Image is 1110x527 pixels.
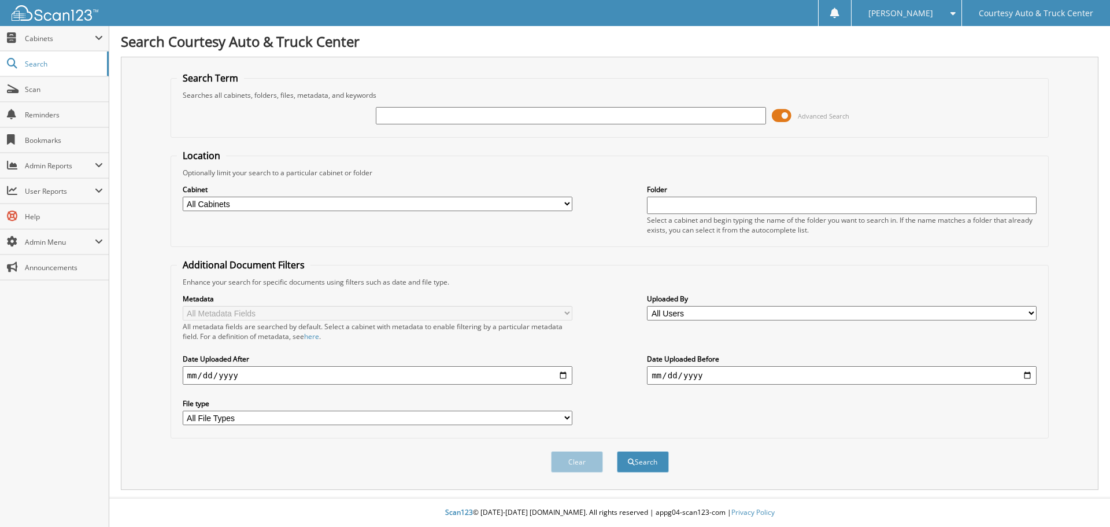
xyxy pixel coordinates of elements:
[25,212,103,222] span: Help
[647,185,1037,194] label: Folder
[12,5,98,21] img: scan123-logo-white.svg
[177,149,226,162] legend: Location
[731,507,775,517] a: Privacy Policy
[177,90,1043,100] div: Searches all cabinets, folders, files, metadata, and keywords
[25,135,103,145] span: Bookmarks
[25,161,95,171] span: Admin Reports
[183,185,572,194] label: Cabinet
[25,263,103,272] span: Announcements
[177,168,1043,178] div: Optionally limit your search to a particular cabinet or folder
[25,110,103,120] span: Reminders
[25,186,95,196] span: User Reports
[25,84,103,94] span: Scan
[183,294,572,304] label: Metadata
[177,72,244,84] legend: Search Term
[25,237,95,247] span: Admin Menu
[177,259,310,271] legend: Additional Document Filters
[121,32,1098,51] h1: Search Courtesy Auto & Truck Center
[551,451,603,473] button: Clear
[979,10,1093,17] span: Courtesy Auto & Truck Center
[617,451,669,473] button: Search
[177,277,1043,287] div: Enhance your search for specific documents using filters such as date and file type.
[798,112,849,120] span: Advanced Search
[647,215,1037,235] div: Select a cabinet and begin typing the name of the folder you want to search in. If the name match...
[304,331,319,341] a: here
[183,366,572,385] input: start
[109,499,1110,527] div: © [DATE]-[DATE] [DOMAIN_NAME]. All rights reserved | appg04-scan123-com |
[25,34,95,43] span: Cabinets
[25,59,101,69] span: Search
[183,354,572,364] label: Date Uploaded After
[647,354,1037,364] label: Date Uploaded Before
[1052,471,1110,527] iframe: Chat Widget
[647,366,1037,385] input: end
[445,507,473,517] span: Scan123
[647,294,1037,304] label: Uploaded By
[183,399,572,408] label: File type
[868,10,933,17] span: [PERSON_NAME]
[183,322,572,341] div: All metadata fields are searched by default. Select a cabinet with metadata to enable filtering b...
